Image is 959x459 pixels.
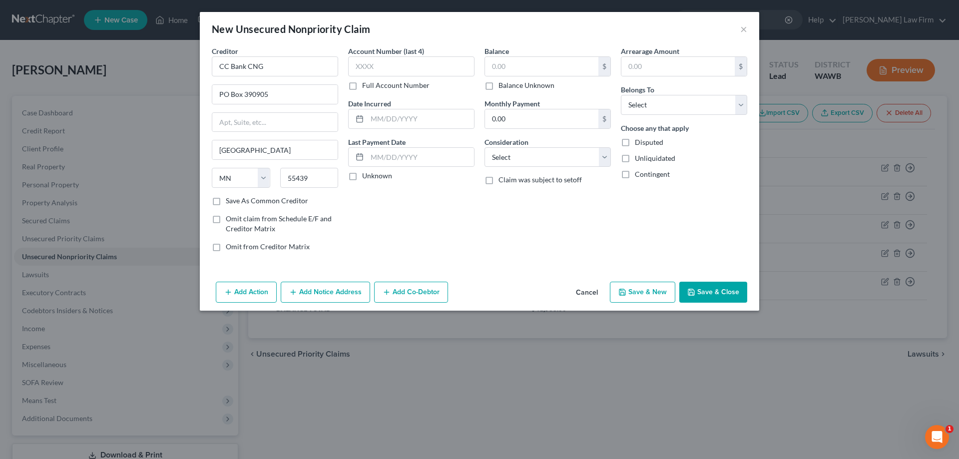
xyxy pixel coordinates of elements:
[348,56,475,76] input: XXXX
[374,282,448,303] button: Add Co-Debtor
[484,137,528,147] label: Consideration
[946,425,954,433] span: 1
[212,47,238,55] span: Creditor
[348,46,424,56] label: Account Number (last 4)
[635,154,675,162] span: Unliquidated
[485,109,598,128] input: 0.00
[740,23,747,35] button: ×
[498,80,554,90] label: Balance Unknown
[212,56,338,76] input: Search creditor by name...
[348,137,406,147] label: Last Payment Date
[362,171,392,181] label: Unknown
[362,80,430,90] label: Full Account Number
[621,46,679,56] label: Arrearage Amount
[212,22,370,36] div: New Unsecured Nonpriority Claim
[226,196,308,206] label: Save As Common Creditor
[367,148,474,167] input: MM/DD/YYYY
[621,57,735,76] input: 0.00
[610,282,675,303] button: Save & New
[621,85,654,94] span: Belongs To
[735,57,747,76] div: $
[226,242,310,251] span: Omit from Creditor Matrix
[635,170,670,178] span: Contingent
[367,109,474,128] input: MM/DD/YYYY
[598,57,610,76] div: $
[212,140,338,159] input: Enter city...
[281,282,370,303] button: Add Notice Address
[635,138,663,146] span: Disputed
[484,46,509,56] label: Balance
[679,282,747,303] button: Save & Close
[568,283,606,303] button: Cancel
[216,282,277,303] button: Add Action
[598,109,610,128] div: $
[280,168,339,188] input: Enter zip...
[925,425,949,449] iframe: Intercom live chat
[212,113,338,132] input: Apt, Suite, etc...
[621,123,689,133] label: Choose any that apply
[485,57,598,76] input: 0.00
[484,98,540,109] label: Monthly Payment
[226,214,332,233] span: Omit claim from Schedule E/F and Creditor Matrix
[348,98,391,109] label: Date Incurred
[498,175,582,184] span: Claim was subject to setoff
[212,85,338,104] input: Enter address...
